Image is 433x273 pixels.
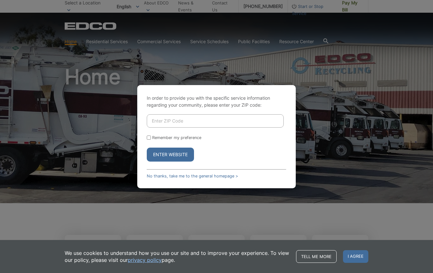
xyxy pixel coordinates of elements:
[147,95,286,109] p: In order to provide you with the specific service information regarding your community, please en...
[147,114,284,128] input: Enter ZIP Code
[147,148,194,162] button: Enter Website
[65,250,290,263] p: We use cookies to understand how you use our site and to improve your experience. To view our pol...
[343,250,368,263] span: I agree
[128,256,162,263] a: privacy policy
[147,174,238,178] a: No thanks, take me to the general homepage >
[296,250,337,263] a: Tell me more
[152,135,201,140] label: Remember my preference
